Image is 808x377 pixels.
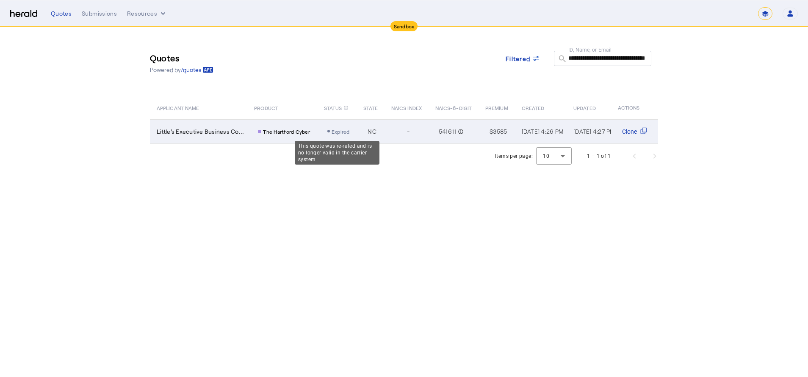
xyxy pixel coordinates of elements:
[157,103,199,112] span: APPLICANT NAME
[343,103,349,113] mat-icon: info_outline
[363,103,378,112] span: STATE
[499,51,547,66] button: Filtered
[618,125,655,138] button: Clone
[150,66,213,74] p: Powered by
[82,9,117,18] div: Submissions
[254,103,278,112] span: PRODUCT
[622,127,637,136] span: Clone
[522,103,545,112] span: CREATED
[493,127,507,136] span: 3585
[587,152,611,160] div: 1 – 1 of 1
[522,128,564,135] span: [DATE] 4:26 PM
[554,54,568,65] mat-icon: search
[611,96,659,119] th: ACTIONS
[568,47,612,52] mat-label: ID, Name, or Email
[150,52,213,64] h3: Quotes
[390,21,418,31] div: Sandbox
[150,96,736,144] table: Table view of all quotes submitted by your platform
[10,10,37,18] img: Herald Logo
[127,9,167,18] button: Resources dropdown menu
[51,9,72,18] div: Quotes
[391,103,422,112] span: NAICS INDEX
[495,152,533,160] div: Items per page:
[368,127,376,136] span: NC
[181,66,213,74] a: /quotes
[506,54,530,63] span: Filtered
[157,127,244,136] span: Little's Executive Business Co...
[407,127,410,136] span: -
[485,103,508,112] span: PREMIUM
[456,127,464,136] mat-icon: info_outline
[295,141,379,165] div: This quote was re-rated and is no longer valid in the carrier system
[573,103,596,112] span: UPDATED
[490,127,493,136] span: $
[324,103,342,112] span: STATUS
[573,128,615,135] span: [DATE] 4:27 PM
[435,103,472,112] span: NAICS-6-DIGIT
[332,129,350,135] span: Expired
[439,127,457,136] span: 541611
[263,128,310,135] span: The Hartford Cyber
